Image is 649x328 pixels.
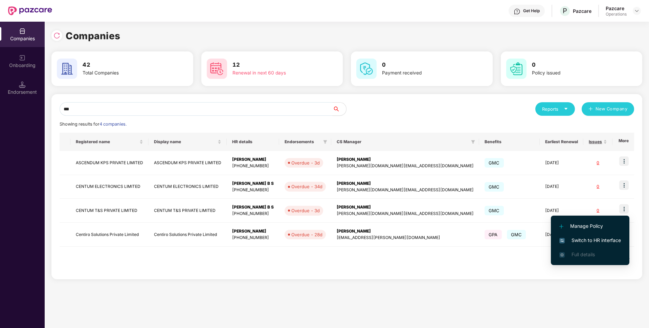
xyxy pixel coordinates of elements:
td: [DATE] [540,199,583,223]
span: caret-down [564,107,568,111]
img: svg+xml;base64,PHN2ZyBpZD0iUmVsb2FkLTMyeDMyIiB4bWxucz0iaHR0cDovL3d3dy53My5vcmcvMjAwMC9zdmciIHdpZH... [53,32,60,39]
img: svg+xml;base64,PHN2ZyBpZD0iSGVscC0zMngzMiIgeG1sbnM9Imh0dHA6Ly93d3cudzMub3JnLzIwMDAvc3ZnIiB3aWR0aD... [514,8,520,15]
span: GMC [507,230,526,239]
th: Issues [583,133,612,151]
span: filter [322,138,329,146]
div: [PERSON_NAME] [337,204,474,211]
td: ASCENDUM KPS PRIVATE LIMITED [149,151,227,175]
span: filter [471,140,475,144]
h3: 0 [382,61,467,69]
div: [PHONE_NUMBER] [232,211,274,217]
div: 0 [589,160,607,166]
td: CENTUM T&S PRIVATE LIMITED [70,199,149,223]
img: svg+xml;base64,PHN2ZyB4bWxucz0iaHR0cDovL3d3dy53My5vcmcvMjAwMC9zdmciIHdpZHRoPSI2MCIgaGVpZ2h0PSI2MC... [356,59,377,79]
span: P [563,7,567,15]
td: CENTUM ELECTRONICS LIMITED [70,175,149,199]
img: svg+xml;base64,PHN2ZyB4bWxucz0iaHR0cDovL3d3dy53My5vcmcvMjAwMC9zdmciIHdpZHRoPSI2MCIgaGVpZ2h0PSI2MC... [506,59,527,79]
div: [PERSON_NAME] [337,156,474,163]
img: svg+xml;base64,PHN2ZyB4bWxucz0iaHR0cDovL3d3dy53My5vcmcvMjAwMC9zdmciIHdpZHRoPSI2MCIgaGVpZ2h0PSI2MC... [207,59,227,79]
th: Earliest Renewal [540,133,583,151]
td: [DATE] [540,151,583,175]
div: Pazcare [573,8,591,14]
td: [DATE] [540,223,583,247]
img: svg+xml;base64,PHN2ZyBpZD0iRHJvcGRvd24tMzJ4MzIiIHhtbG5zPSJodHRwOi8vd3d3LnczLm9yZy8yMDAwL3N2ZyIgd2... [634,8,640,14]
div: [PHONE_NUMBER] [232,187,274,193]
span: Switch to HR interface [559,237,621,244]
img: New Pazcare Logo [8,6,52,15]
img: svg+xml;base64,PHN2ZyB4bWxucz0iaHR0cDovL3d3dy53My5vcmcvMjAwMC9zdmciIHdpZHRoPSIxMi4yMDEiIGhlaWdodD... [559,224,563,228]
span: 4 companies. [99,122,127,127]
th: Registered name [70,133,149,151]
span: Endorsements [285,139,320,145]
div: [PERSON_NAME] B S [232,180,274,187]
span: GMC [485,182,504,192]
img: icon [619,180,629,190]
div: Operations [606,12,627,17]
div: Policy issued [532,69,617,77]
img: svg+xml;base64,PHN2ZyBpZD0iQ29tcGFuaWVzIiB4bWxucz0iaHR0cDovL3d3dy53My5vcmcvMjAwMC9zdmciIHdpZHRoPS... [19,28,26,35]
img: svg+xml;base64,PHN2ZyB4bWxucz0iaHR0cDovL3d3dy53My5vcmcvMjAwMC9zdmciIHdpZHRoPSIxNi4zNjMiIGhlaWdodD... [559,252,565,258]
span: Manage Policy [559,222,621,230]
span: CS Manager [337,139,468,145]
img: icon [619,204,629,214]
div: Overdue - 34d [291,183,322,190]
div: [PERSON_NAME] B S [232,204,274,211]
img: svg+xml;base64,PHN2ZyB3aWR0aD0iMTQuNSIgaGVpZ2h0PSIxNC41IiB2aWV3Qm94PSIwIDAgMTYgMTYiIGZpbGw9Im5vbm... [19,81,26,88]
div: [PERSON_NAME][DOMAIN_NAME][EMAIL_ADDRESS][DOMAIN_NAME] [337,187,474,193]
td: [DATE] [540,175,583,199]
div: [PERSON_NAME] [337,228,474,235]
td: CENTUM ELECTRONICS LIMITED [149,175,227,199]
th: HR details [227,133,279,151]
th: More [613,133,634,151]
div: Overdue - 3d [291,207,320,214]
span: filter [470,138,476,146]
div: [PERSON_NAME][DOMAIN_NAME][EMAIL_ADDRESS][DOMAIN_NAME] [337,163,474,169]
button: plusNew Company [582,102,634,116]
span: filter [323,140,327,144]
div: Total Companies [83,69,168,77]
span: Registered name [76,139,138,145]
td: CENTUM T&S PRIVATE LIMITED [149,199,227,223]
th: Benefits [479,133,540,151]
div: [PERSON_NAME] [232,228,274,235]
div: Overdue - 28d [291,231,322,238]
img: icon [619,156,629,166]
span: GMC [485,206,504,215]
h3: 0 [532,61,617,69]
td: Centiro Solutions Private Limited [149,223,227,247]
div: 0 [589,207,607,214]
div: [PHONE_NUMBER] [232,163,274,169]
span: Issues [589,139,602,145]
div: Get Help [523,8,540,14]
span: search [332,106,346,112]
img: svg+xml;base64,PHN2ZyB4bWxucz0iaHR0cDovL3d3dy53My5vcmcvMjAwMC9zdmciIHdpZHRoPSIxNiIgaGVpZ2h0PSIxNi... [559,238,565,243]
div: Pazcare [606,5,627,12]
div: [PERSON_NAME] [337,180,474,187]
h1: Companies [66,28,120,43]
h3: 42 [83,61,168,69]
div: [PERSON_NAME][DOMAIN_NAME][EMAIL_ADDRESS][DOMAIN_NAME] [337,211,474,217]
th: Display name [149,133,227,151]
div: [EMAIL_ADDRESS][PERSON_NAME][DOMAIN_NAME] [337,235,474,241]
span: Full details [572,252,595,257]
span: New Company [596,106,628,112]
div: Overdue - 3d [291,159,320,166]
h3: 12 [232,61,318,69]
img: svg+xml;base64,PHN2ZyB4bWxucz0iaHR0cDovL3d3dy53My5vcmcvMjAwMC9zdmciIHdpZHRoPSI2MCIgaGVpZ2h0PSI2MC... [57,59,77,79]
span: GMC [485,158,504,168]
div: Payment received [382,69,467,77]
span: Display name [154,139,216,145]
div: [PHONE_NUMBER] [232,235,274,241]
div: Reports [542,106,568,112]
td: ASCENDUM KPS PRIVATE LIMITED [70,151,149,175]
span: Showing results for [60,122,127,127]
td: Centiro Solutions Private Limited [70,223,149,247]
button: search [332,102,346,116]
div: Renewal in next 60 days [232,69,318,77]
img: svg+xml;base64,PHN2ZyB3aWR0aD0iMjAiIGhlaWdodD0iMjAiIHZpZXdCb3g9IjAgMCAyMCAyMCIgZmlsbD0ibm9uZSIgeG... [19,54,26,61]
div: [PERSON_NAME] [232,156,274,163]
span: plus [588,107,593,112]
div: 0 [589,183,607,190]
span: GPA [485,230,502,239]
